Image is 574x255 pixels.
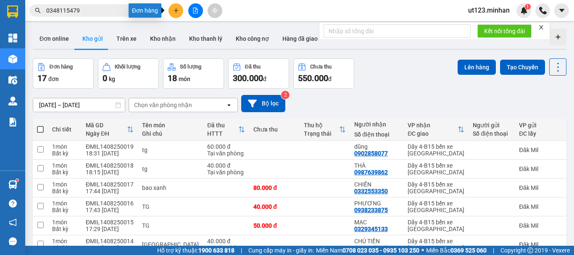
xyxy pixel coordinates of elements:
span: đ [328,76,332,82]
span: | [493,246,494,255]
div: Dãy 4-B15 bến xe [GEOGRAPHIC_DATA] [408,143,464,157]
span: Gửi: [7,8,20,17]
div: Đơn hàng [129,3,161,18]
div: tg [142,147,199,153]
span: 18 [168,73,177,83]
button: Tạo Chuyến [500,60,545,75]
button: Lên hàng [458,60,496,75]
button: Trên xe [110,29,143,49]
div: CHÚ TIẾN [354,238,399,244]
strong: 0708 023 035 - 0935 103 250 [342,247,419,254]
sup: 1 [16,179,18,181]
button: Khối lượng0kg [98,58,159,89]
div: Đăk Mil [519,147,574,153]
div: Đăk Mil [519,203,574,210]
div: Ghi chú [142,130,199,137]
div: Dãy 4-B15 bến xe [GEOGRAPHIC_DATA] [408,162,464,176]
span: Cung cấp máy in - giấy in: [248,246,314,255]
div: Đăk Mil [519,241,574,248]
div: Đăk Mil [519,184,574,191]
div: Đăk Mil [7,7,49,27]
img: dashboard-icon [8,34,17,42]
div: 40.000 đ [253,203,295,210]
div: Bất kỳ [52,150,77,157]
img: phone-icon [539,7,547,14]
span: | [241,246,242,255]
div: Đã thu [245,64,261,70]
button: Kho thanh lý [182,29,229,49]
span: notification [9,218,17,226]
div: 0329345133 [354,226,388,232]
span: message [9,237,17,245]
button: Hàng đã giao [276,29,324,49]
div: Tên món [142,122,199,129]
span: đơn [48,76,59,82]
div: Số điện thoại [354,131,399,138]
div: Tạo kho hàng mới [550,29,566,45]
div: Bất kỳ [52,244,77,251]
strong: 1900 633 818 [198,247,234,254]
span: copyright [527,247,533,253]
div: 0332553350 [354,188,388,195]
button: Kho nhận [143,29,182,49]
div: Bất kỳ [52,169,77,176]
div: 17:43 [DATE] [86,207,134,213]
span: question-circle [9,200,17,208]
span: ⚪️ [421,249,424,252]
div: 0913847997 [354,244,388,251]
div: VP nhận [408,122,458,129]
span: close [538,24,544,30]
img: warehouse-icon [8,180,17,189]
div: Tại văn phòng [207,244,245,251]
img: warehouse-icon [8,76,17,84]
div: Thu hộ [304,122,339,129]
span: Kết nối tổng đài [484,26,525,36]
div: Tại văn phòng [207,169,245,176]
span: Hỗ trợ kỹ thuật: [157,246,234,255]
div: 17:29 [DATE] [86,226,134,232]
button: Kho gửi [76,29,110,49]
div: 0902858077 [354,150,388,157]
div: TX [142,241,199,248]
div: 0938233875 [354,207,388,213]
div: 1 món [52,181,77,188]
div: Chưa thu [310,64,332,70]
div: 18:15 [DATE] [86,169,134,176]
button: Kho công nợ [229,29,276,49]
span: kg [109,76,115,82]
span: search [35,8,41,13]
div: Số điện thoại [473,130,511,137]
span: file-add [192,8,198,13]
div: 0902858077 [55,47,140,59]
span: 550.000 [298,73,328,83]
span: 1 [526,4,529,10]
div: 50.000 đ [253,222,295,229]
th: Toggle SortBy [82,118,138,141]
div: bao xanh [142,184,199,191]
div: 17:28 [DATE] [86,244,134,251]
div: tg [142,166,199,172]
div: Trạng thái [304,130,339,137]
div: Chi tiết [52,126,77,133]
div: TG [142,222,199,229]
div: Mã GD [86,122,127,129]
button: Đơn online [33,29,76,49]
button: caret-down [554,3,569,18]
span: 0 [103,73,107,83]
div: Khối lượng [115,64,140,70]
div: 60.000 đ [207,143,245,150]
svg: open [226,102,232,108]
div: TG [142,203,199,210]
div: MẠC [354,219,399,226]
input: Select a date range. [33,98,125,112]
span: Miền Bắc [426,246,487,255]
span: món [179,76,190,82]
div: 40.000 đ [207,162,245,169]
div: Dãy 4-B15 bến xe [GEOGRAPHIC_DATA] [408,181,464,195]
div: Đăk Mil [519,166,574,172]
div: Ngày ĐH [86,130,127,137]
div: HTTT [207,130,238,137]
div: ĐC lấy [519,130,567,137]
div: Dãy 4-B15 bến xe [GEOGRAPHIC_DATA] [408,238,464,251]
button: aim [208,3,222,18]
